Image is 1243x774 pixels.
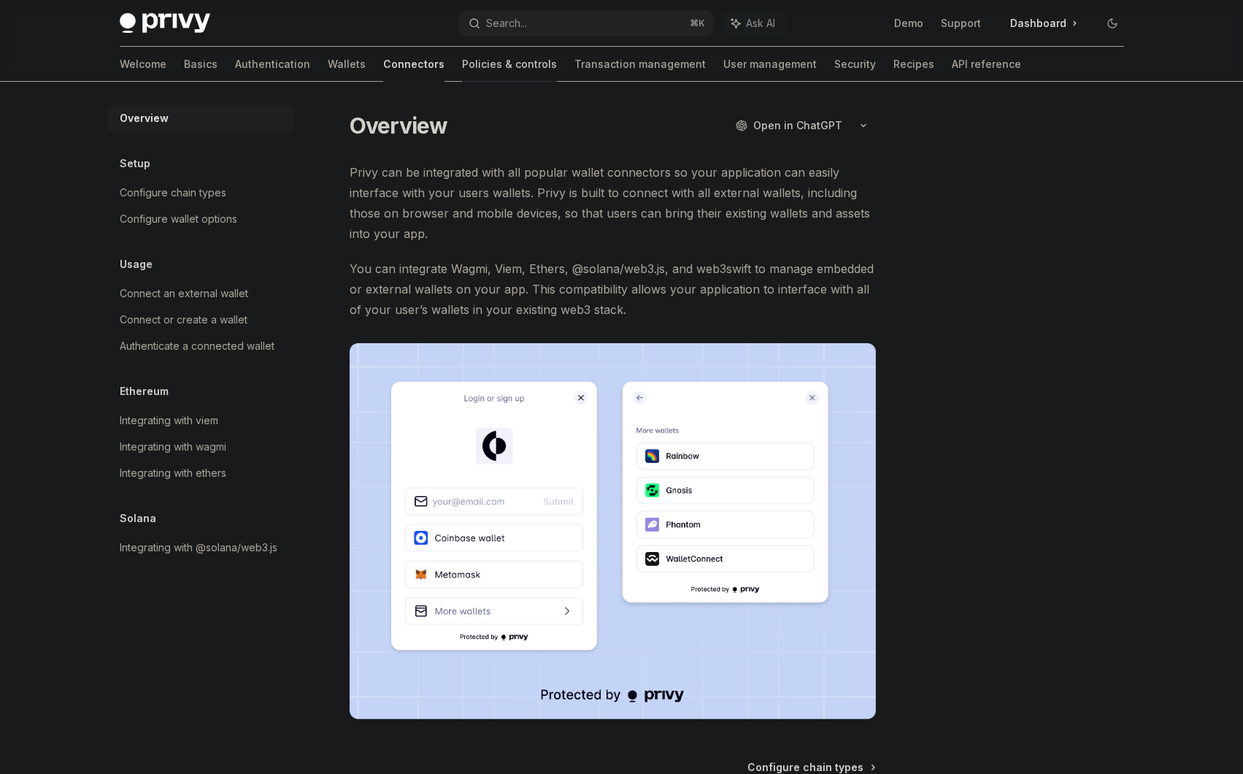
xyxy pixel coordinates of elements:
[108,206,295,232] a: Configure wallet options
[120,184,226,202] div: Configure chain types
[746,16,775,31] span: Ask AI
[120,337,274,355] div: Authenticate a connected wallet
[894,16,923,31] a: Demo
[184,47,218,82] a: Basics
[328,47,366,82] a: Wallets
[120,285,248,302] div: Connect an external wallet
[383,47,445,82] a: Connectors
[690,18,705,29] span: ⌘ K
[108,534,295,561] a: Integrating with @solana/web3.js
[120,256,153,273] h5: Usage
[120,210,237,228] div: Configure wallet options
[462,47,557,82] a: Policies & controls
[952,47,1021,82] a: API reference
[1010,16,1066,31] span: Dashboard
[120,47,166,82] a: Welcome
[574,47,706,82] a: Transaction management
[108,434,295,460] a: Integrating with wagmi
[120,110,169,127] div: Overview
[120,383,169,400] h5: Ethereum
[120,464,226,482] div: Integrating with ethers
[723,47,817,82] a: User management
[108,180,295,206] a: Configure chain types
[486,15,527,32] div: Search...
[350,343,876,719] img: Connectors3
[350,112,448,139] h1: Overview
[834,47,876,82] a: Security
[120,13,210,34] img: dark logo
[120,311,247,329] div: Connect or create a wallet
[998,12,1089,35] a: Dashboard
[941,16,981,31] a: Support
[108,280,295,307] a: Connect an external wallet
[108,460,295,486] a: Integrating with ethers
[235,47,310,82] a: Authentication
[1101,12,1124,35] button: Toggle dark mode
[120,412,218,429] div: Integrating with viem
[726,113,851,138] button: Open in ChatGPT
[753,118,842,133] span: Open in ChatGPT
[120,155,150,172] h5: Setup
[120,510,156,527] h5: Solana
[350,162,876,244] span: Privy can be integrated with all popular wallet connectors so your application can easily interfa...
[108,333,295,359] a: Authenticate a connected wallet
[350,258,876,320] span: You can integrate Wagmi, Viem, Ethers, @solana/web3.js, and web3swift to manage embedded or exter...
[120,438,226,456] div: Integrating with wagmi
[458,10,714,37] button: Search...⌘K
[721,10,785,37] button: Ask AI
[108,307,295,333] a: Connect or create a wallet
[108,407,295,434] a: Integrating with viem
[108,105,295,131] a: Overview
[120,539,277,556] div: Integrating with @solana/web3.js
[893,47,934,82] a: Recipes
